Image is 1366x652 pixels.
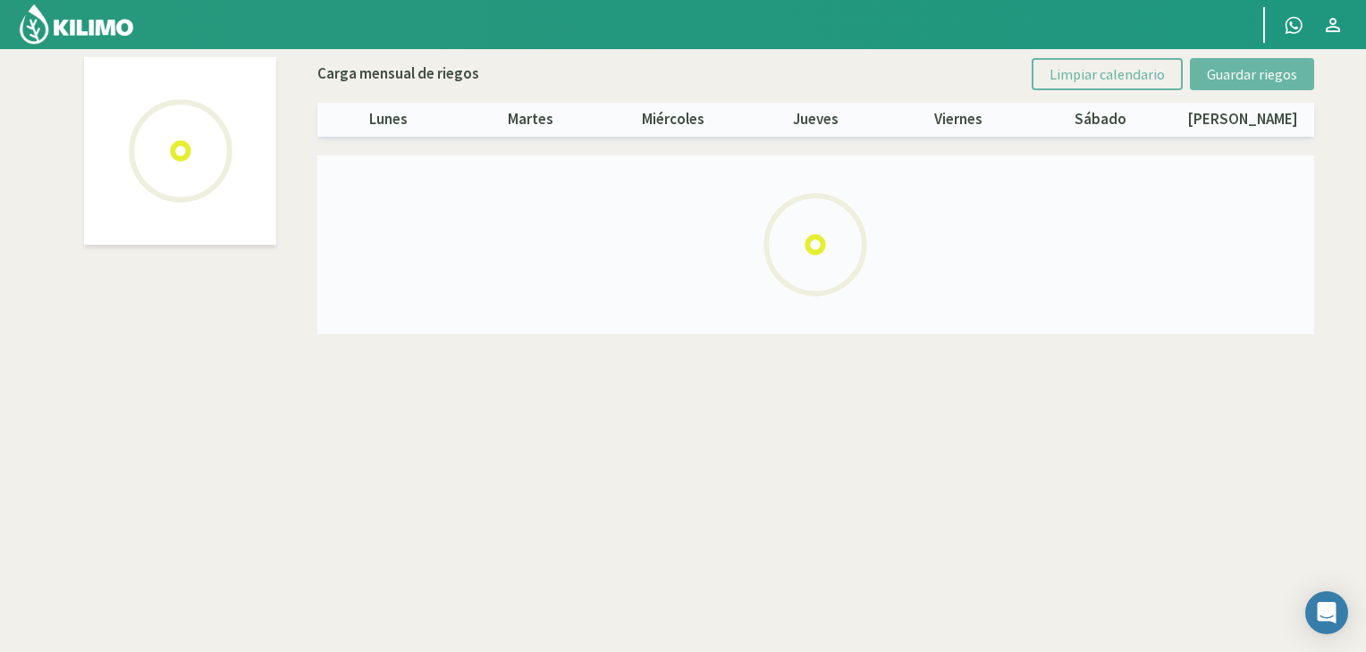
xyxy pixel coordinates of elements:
p: sábado [1029,108,1171,131]
img: Loading... [726,155,905,334]
button: Limpiar calendario [1032,58,1183,90]
p: [PERSON_NAME] [1172,108,1314,131]
p: jueves [745,108,887,131]
span: Guardar riegos [1207,65,1297,83]
p: miércoles [603,108,745,131]
span: Limpiar calendario [1050,65,1165,83]
p: martes [460,108,602,131]
p: Carga mensual de riegos [317,63,479,86]
p: viernes [887,108,1029,131]
button: Guardar riegos [1190,58,1314,90]
img: Kilimo [18,3,135,46]
img: Loading... [91,62,270,240]
p: lunes [317,108,460,131]
div: Open Intercom Messenger [1305,591,1348,634]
